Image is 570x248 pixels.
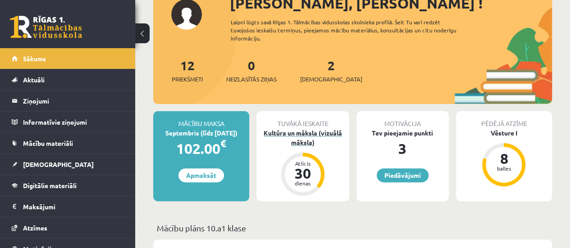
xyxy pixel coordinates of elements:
div: Laipni lūgts savā Rīgas 1. Tālmācības vidusskolas skolnieka profilā. Šeit Tu vari redzēt tuvojošo... [231,18,470,42]
span: Priekšmeti [172,75,203,84]
a: 0Neizlasītās ziņas [226,57,277,84]
a: Rīgas 1. Tālmācības vidusskola [10,16,82,38]
a: Vēsture I 8 balles [456,128,552,188]
a: Piedāvājumi [377,168,429,182]
span: Mācību materiāli [23,139,73,147]
p: Mācību plāns 10.a1 klase [157,222,548,234]
div: balles [490,166,517,171]
a: Informatīvie ziņojumi [12,112,124,132]
div: Atlicis [289,161,316,166]
a: Mācību materiāli [12,133,124,153]
div: Tev pieejamie punkti [356,128,449,138]
div: 8 [490,151,517,166]
legend: Maksājumi [23,196,124,217]
div: Septembris (līdz [DATE]) [153,128,249,138]
div: 102.00 [153,138,249,159]
a: Aktuāli [12,69,124,90]
span: [DEMOGRAPHIC_DATA] [23,160,94,168]
a: 12Priekšmeti [172,57,203,84]
a: Digitālie materiāli [12,175,124,196]
div: 30 [289,166,316,180]
a: Maksājumi [12,196,124,217]
div: dienas [289,180,316,186]
a: Ziņojumi [12,90,124,111]
a: Atzīmes [12,217,124,238]
legend: Ziņojumi [23,90,124,111]
div: Vēsture I [456,128,552,138]
div: Mācību maksa [153,111,249,128]
div: Kultūra un māksla (vizuālā māksla) [256,128,349,147]
div: Tuvākā ieskaite [256,111,349,128]
div: Pēdējā atzīme [456,111,552,128]
div: Motivācija [356,111,449,128]
a: Kultūra un māksla (vizuālā māksla) Atlicis 30 dienas [256,128,349,197]
span: Atzīmes [23,224,47,232]
a: [DEMOGRAPHIC_DATA] [12,154,124,175]
span: Digitālie materiāli [23,181,77,189]
span: Aktuāli [23,76,45,84]
legend: Informatīvie ziņojumi [23,112,124,132]
span: € [220,137,226,150]
a: 2[DEMOGRAPHIC_DATA] [300,57,362,84]
span: Sākums [23,54,46,63]
a: Sākums [12,48,124,69]
div: 3 [356,138,449,159]
span: [DEMOGRAPHIC_DATA] [300,75,362,84]
a: Apmaksāt [178,168,224,182]
span: Neizlasītās ziņas [226,75,277,84]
